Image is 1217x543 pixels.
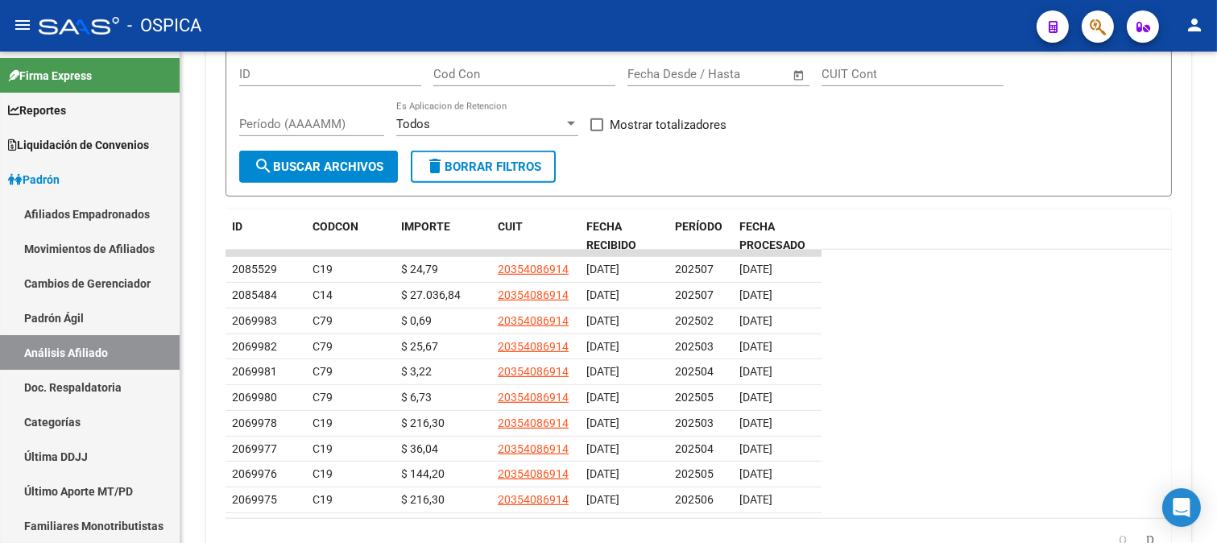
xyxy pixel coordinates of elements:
span: Todos [396,117,430,131]
span: [DATE] [739,493,772,506]
span: 20354086914 [498,288,569,301]
span: [DATE] [739,340,772,353]
span: 202503 [675,417,714,429]
span: 20354086914 [498,417,569,429]
span: 20354086914 [498,467,569,480]
span: 202505 [675,391,714,404]
button: Borrar Filtros [411,151,556,183]
span: [DATE] [739,391,772,404]
div: Open Intercom Messenger [1162,488,1201,527]
span: C79 [313,365,333,378]
span: $ 24,79 [401,263,438,276]
mat-icon: person [1185,15,1204,35]
span: [DATE] [739,365,772,378]
span: [DATE] [586,417,619,429]
span: $ 3,22 [401,365,432,378]
span: Reportes [8,102,66,119]
span: Firma Express [8,67,92,85]
span: [DATE] [586,365,619,378]
span: $ 216,30 [401,493,445,506]
span: Borrar Filtros [425,160,541,174]
span: FECHA RECIBIDO [586,220,636,251]
datatable-header-cell: IMPORTE [395,209,491,263]
span: 20354086914 [498,365,569,378]
span: [DATE] [586,263,619,276]
span: $ 144,20 [401,467,445,480]
input: Start date [627,67,680,81]
span: [DATE] [739,417,772,429]
mat-icon: delete [425,156,445,176]
span: Padrón [8,171,60,189]
span: C79 [313,391,333,404]
span: 2069980 [232,391,277,404]
span: 2069976 [232,467,277,480]
span: [DATE] [586,493,619,506]
span: [DATE] [586,288,619,301]
span: 2069978 [232,417,277,429]
button: Open calendar [790,66,809,85]
datatable-header-cell: ID [226,209,306,263]
span: 2069977 [232,442,277,455]
datatable-header-cell: CODCON [306,209,362,263]
span: 202507 [675,288,714,301]
span: 202506 [675,493,714,506]
datatable-header-cell: PERÍODO [669,209,733,263]
span: Buscar Archivos [254,160,383,174]
span: 20354086914 [498,314,569,327]
span: 20354086914 [498,391,569,404]
span: 202505 [675,467,714,480]
span: C19 [313,263,333,276]
span: [DATE] [586,391,619,404]
span: $ 6,73 [401,391,432,404]
mat-icon: menu [13,15,32,35]
span: [DATE] [739,314,772,327]
span: $ 25,67 [401,340,438,353]
span: 202504 [675,442,714,455]
span: C14 [313,288,333,301]
input: End date [694,67,772,81]
span: [DATE] [739,442,772,455]
span: C19 [313,417,333,429]
span: 2069981 [232,365,277,378]
span: 2069975 [232,493,277,506]
span: 202507 [675,263,714,276]
button: Buscar Archivos [239,151,398,183]
span: [DATE] [739,467,772,480]
span: C19 [313,493,333,506]
span: C19 [313,442,333,455]
span: ID [232,220,242,233]
span: 20354086914 [498,263,569,276]
span: 20354086914 [498,493,569,506]
span: CUIT [498,220,523,233]
span: 202504 [675,365,714,378]
span: [DATE] [586,314,619,327]
datatable-header-cell: FECHA RECIBIDO [580,209,669,263]
span: C79 [313,340,333,353]
span: 2069983 [232,314,277,327]
span: Liquidación de Convenios [8,136,149,154]
span: [DATE] [586,340,619,353]
span: [DATE] [739,263,772,276]
span: $ 216,30 [401,417,445,429]
span: [DATE] [739,288,772,301]
span: FECHA PROCESADO [739,220,805,251]
mat-icon: search [254,156,273,176]
datatable-header-cell: CUIT [491,209,580,263]
span: $ 27.036,84 [401,288,461,301]
span: 202502 [675,314,714,327]
span: 202503 [675,340,714,353]
span: - OSPICA [127,8,201,44]
span: Mostrar totalizadores [610,115,726,135]
span: $ 36,04 [401,442,438,455]
span: 2085529 [232,263,277,276]
span: CODCON [313,220,358,233]
span: C19 [313,467,333,480]
span: 20354086914 [498,442,569,455]
datatable-header-cell: FECHA PROCESADO [733,209,822,263]
span: [DATE] [586,467,619,480]
span: 20354086914 [498,340,569,353]
span: [DATE] [586,442,619,455]
span: 2085484 [232,288,277,301]
span: 2069982 [232,340,277,353]
span: PERÍODO [675,220,722,233]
